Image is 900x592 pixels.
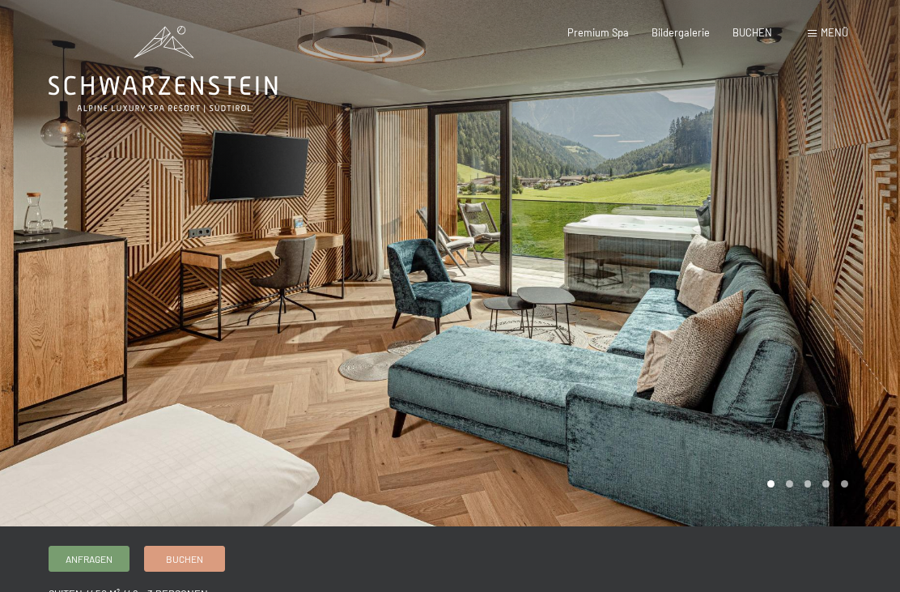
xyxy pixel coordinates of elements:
a: Bildergalerie [652,26,710,39]
a: Anfragen [49,547,129,571]
a: Buchen [145,547,224,571]
span: Anfragen [66,552,112,566]
span: Menü [821,26,848,39]
a: Premium Spa [567,26,629,39]
a: BUCHEN [732,26,772,39]
span: Buchen [166,552,203,566]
